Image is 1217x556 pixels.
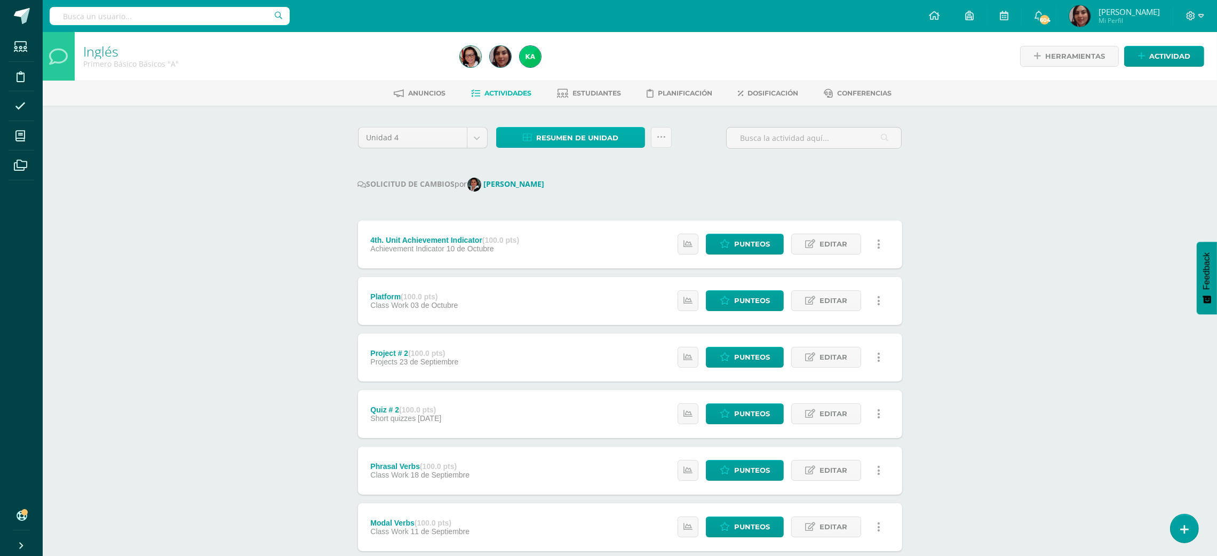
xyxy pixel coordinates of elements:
[706,517,784,537] a: Punteos
[358,179,455,189] strong: SOLICITUD DE CAMBIOS
[706,290,784,311] a: Punteos
[370,244,444,253] span: Achievement Indicator
[820,234,847,254] span: Editar
[1202,252,1212,290] span: Feedback
[370,406,441,414] div: Quiz # 2
[399,406,436,414] strong: (100.0 pts)
[415,519,451,527] strong: (100.0 pts)
[706,460,784,481] a: Punteos
[572,89,621,97] span: Estudiantes
[496,127,645,148] a: Resumen de unidad
[370,358,397,366] span: Projects
[490,46,511,67] img: 3843fb34685ba28fd29906e75e029183.png
[370,471,408,479] span: Class Work
[706,347,784,368] a: Punteos
[83,42,118,60] a: Inglés
[536,128,618,148] span: Resumen de unidad
[482,236,519,244] strong: (100.0 pts)
[467,178,481,192] img: 79b09ec50a5ba6337682d6ca3cfbe2be.png
[727,128,901,148] input: Busca la actividad aquí...
[1069,5,1091,27] img: 3843fb34685ba28fd29906e75e029183.png
[460,46,481,67] img: 073ab9fb05eb5e4f9239493c9ec9f7a2.png
[401,292,438,301] strong: (100.0 pts)
[420,462,457,471] strong: (100.0 pts)
[370,414,416,423] span: Short quizzes
[1099,16,1160,25] span: Mi Perfil
[484,89,531,97] span: Actividades
[370,292,458,301] div: Platform
[1020,46,1119,67] a: Herramientas
[471,85,531,102] a: Actividades
[837,89,892,97] span: Conferencias
[50,7,290,25] input: Busca un usuario...
[734,291,770,311] span: Punteos
[738,85,798,102] a: Dosificación
[734,404,770,424] span: Punteos
[359,128,487,148] a: Unidad 4
[83,44,447,59] h1: Inglés
[820,517,847,537] span: Editar
[358,178,902,192] div: por
[824,85,892,102] a: Conferencias
[706,403,784,424] a: Punteos
[400,358,459,366] span: 23 de Septiembre
[820,291,847,311] span: Editar
[1197,242,1217,314] button: Feedback - Mostrar encuesta
[370,349,458,358] div: Project # 2
[734,517,770,537] span: Punteos
[467,179,549,189] a: [PERSON_NAME]
[557,85,621,102] a: Estudiantes
[734,347,770,367] span: Punteos
[484,179,545,189] strong: [PERSON_NAME]
[370,462,470,471] div: Phrasal Verbs
[370,527,408,536] span: Class Work
[820,404,847,424] span: Editar
[394,85,446,102] a: Anuncios
[1039,14,1051,26] span: 604
[408,89,446,97] span: Anuncios
[367,128,459,148] span: Unidad 4
[1149,46,1190,66] span: Actividad
[447,244,494,253] span: 10 de Octubre
[520,46,541,67] img: 8023b044e5fe8d4619e40790d31912b4.png
[418,414,441,423] span: [DATE]
[658,89,712,97] span: Planificación
[370,519,470,527] div: Modal Verbs
[83,59,447,69] div: Primero Básico Básicos 'A'
[408,349,445,358] strong: (100.0 pts)
[820,347,847,367] span: Editar
[706,234,784,255] a: Punteos
[370,236,519,244] div: 4th. Unit Achievement Indicator
[411,527,470,536] span: 11 de Septiembre
[1045,46,1105,66] span: Herramientas
[411,301,458,309] span: 03 de Octubre
[747,89,798,97] span: Dosificación
[647,85,712,102] a: Planificación
[370,301,408,309] span: Class Work
[1124,46,1204,67] a: Actividad
[1099,6,1160,17] span: [PERSON_NAME]
[820,460,847,480] span: Editar
[734,234,770,254] span: Punteos
[411,471,470,479] span: 18 de Septiembre
[734,460,770,480] span: Punteos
